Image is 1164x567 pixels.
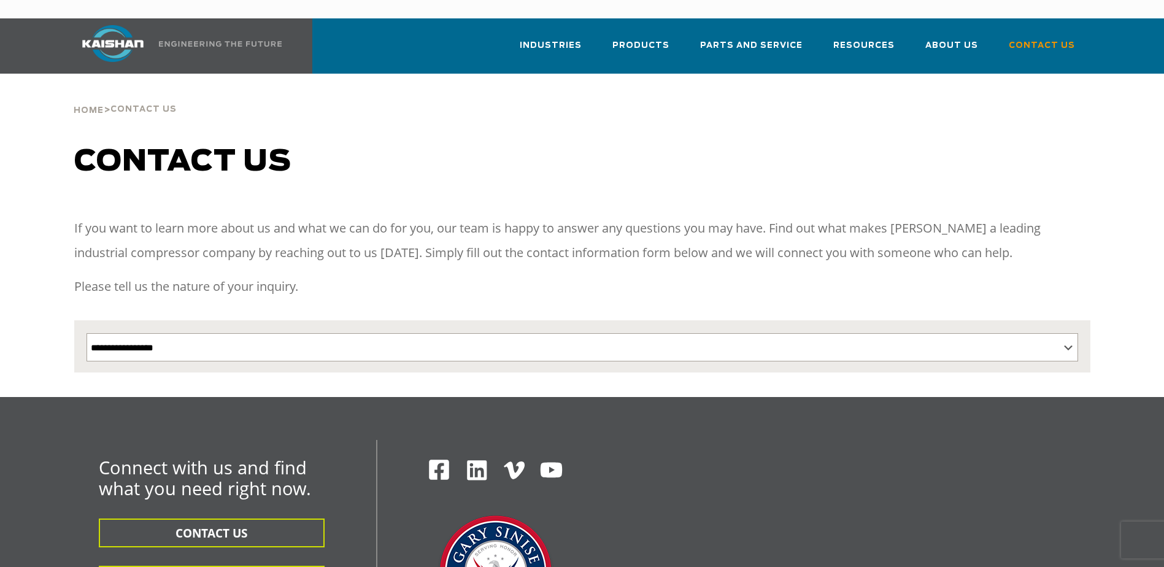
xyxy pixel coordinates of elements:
a: Contact Us [1009,29,1075,71]
span: Parts and Service [700,39,803,53]
button: CONTACT US [99,519,325,547]
img: Linkedin [465,458,489,482]
div: > [74,74,177,120]
img: Vimeo [504,461,525,479]
p: Please tell us the nature of your inquiry. [74,274,1090,299]
span: Products [612,39,669,53]
a: Home [74,104,104,115]
a: Industries [520,29,582,71]
p: If you want to learn more about us and what we can do for you, our team is happy to answer any qu... [74,216,1090,265]
img: Engineering the future [159,41,282,47]
span: Contact us [74,147,291,177]
span: About Us [925,39,978,53]
img: kaishan logo [67,25,159,62]
img: Facebook [428,458,450,481]
span: Industries [520,39,582,53]
span: Connect with us and find what you need right now. [99,455,311,500]
span: Contact Us [1009,39,1075,53]
span: Resources [833,39,895,53]
a: Kaishan USA [67,18,284,74]
a: About Us [925,29,978,71]
a: Products [612,29,669,71]
span: Contact Us [110,106,177,114]
a: Parts and Service [700,29,803,71]
span: Home [74,107,104,115]
img: Youtube [539,458,563,482]
a: Resources [833,29,895,71]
